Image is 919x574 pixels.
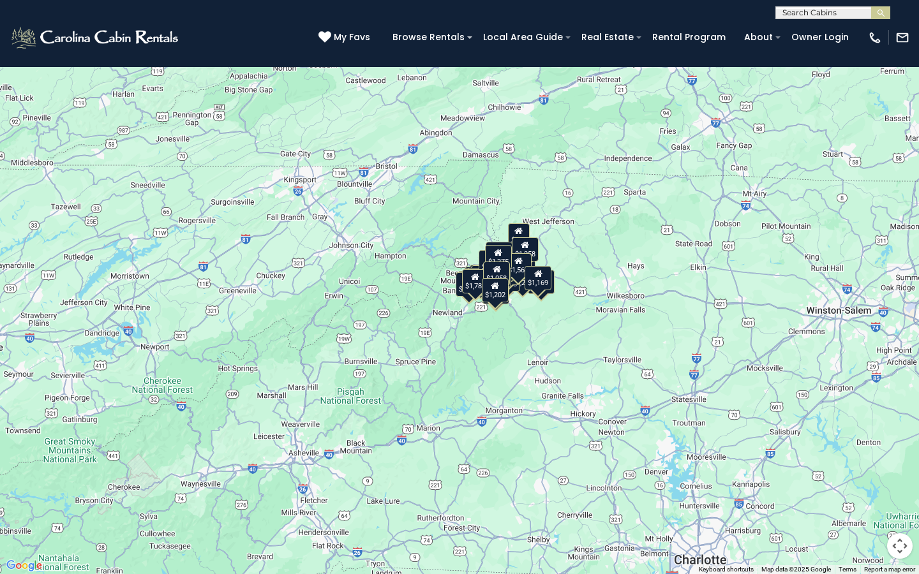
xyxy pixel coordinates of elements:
[868,31,882,45] img: phone-regular-white.png
[738,27,779,47] a: About
[10,25,182,50] img: White-1-2.png
[477,27,569,47] a: Local Area Guide
[575,27,640,47] a: Real Estate
[646,27,732,47] a: Rental Program
[386,27,471,47] a: Browse Rentals
[785,27,855,47] a: Owner Login
[318,31,373,45] a: My Favs
[895,31,909,45] img: mail-regular-white.png
[334,31,370,44] span: My Favs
